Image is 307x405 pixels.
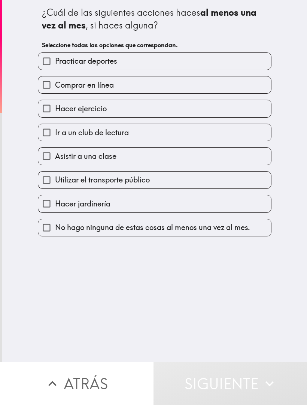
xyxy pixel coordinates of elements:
button: Comprar en línea [38,76,271,93]
span: Hacer jardinería [55,199,110,209]
span: Asistir a una clase [55,151,116,161]
button: Hacer ejercicio [38,100,271,117]
span: Practicar deportes [55,56,117,66]
button: Hacer jardinería [38,195,271,212]
span: Utilizar el transporte público [55,175,150,185]
button: No hago ninguna de estas cosas al menos una vez al mes. [38,219,271,236]
button: Siguiente [153,362,307,405]
div: ¿Cuál de las siguientes acciones haces , si haces alguna? [42,6,267,31]
b: al menos una vez al mes [42,7,259,31]
button: Ir a un club de lectura [38,124,271,141]
span: Comprar en línea [55,80,114,90]
button: Utilizar el transporte público [38,172,271,188]
span: No hago ninguna de estas cosas al menos una vez al mes. [55,222,250,233]
span: Ir a un club de lectura [55,127,129,138]
button: Asistir a una clase [38,148,271,164]
h6: Seleccione todas las opciones que correspondan. [42,41,267,49]
button: Practicar deportes [38,53,271,70]
span: Hacer ejercicio [55,103,107,114]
